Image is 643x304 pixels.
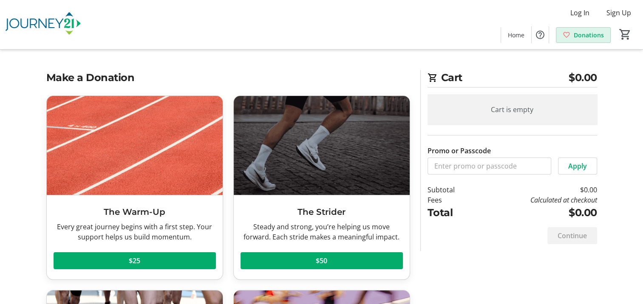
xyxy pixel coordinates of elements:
[574,31,604,39] span: Donations
[618,27,633,42] button: Cart
[234,96,410,195] img: The Strider
[564,6,596,20] button: Log In
[54,252,216,269] button: $25
[501,27,531,43] a: Home
[54,205,216,218] h3: The Warm-Up
[428,94,597,125] div: Cart is empty
[316,256,327,266] span: $50
[428,195,477,205] td: Fees
[476,195,597,205] td: Calculated at checkout
[46,70,410,85] h2: Make a Donation
[570,8,589,18] span: Log In
[476,205,597,220] td: $0.00
[241,205,403,218] h3: The Strider
[508,31,524,39] span: Home
[568,161,587,171] span: Apply
[606,8,631,18] span: Sign Up
[47,96,223,195] img: The Warm-Up
[600,6,638,20] button: Sign Up
[5,3,81,46] img: Journey21's Logo
[532,26,549,43] button: Help
[428,205,477,220] td: Total
[54,222,216,242] div: Every great journey begins with a first step. Your support helps us build momentum.
[556,27,611,43] a: Donations
[129,256,140,266] span: $25
[476,185,597,195] td: $0.00
[428,146,491,156] label: Promo or Passcode
[241,222,403,242] div: Steady and strong, you’re helping us move forward. Each stride makes a meaningful impact.
[428,70,597,87] h2: Cart
[569,70,597,85] span: $0.00
[558,158,597,175] button: Apply
[241,252,403,269] button: $50
[428,158,551,175] input: Enter promo or passcode
[428,185,477,195] td: Subtotal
